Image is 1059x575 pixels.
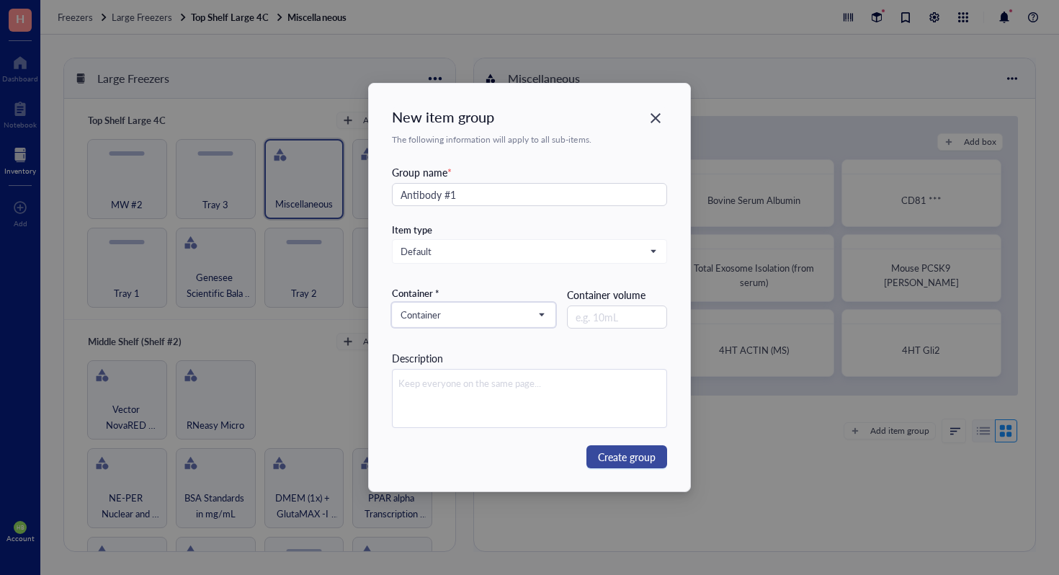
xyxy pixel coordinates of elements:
button: Create group [586,445,667,468]
span: Create group [598,449,656,465]
div: New item group [392,107,667,127]
span: Close [644,110,667,127]
div: Description [392,350,443,366]
span: Default [401,245,656,258]
div: Container * [392,287,555,300]
input: e.g. 10mL [567,306,667,329]
input: What's the item? [392,183,667,206]
span: Container [401,308,544,321]
div: Item type [392,223,667,236]
div: The following information will apply to all sub-items. [392,133,667,147]
button: Close [644,107,667,130]
div: Group name [392,164,667,180]
div: Container volume [567,287,667,303]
